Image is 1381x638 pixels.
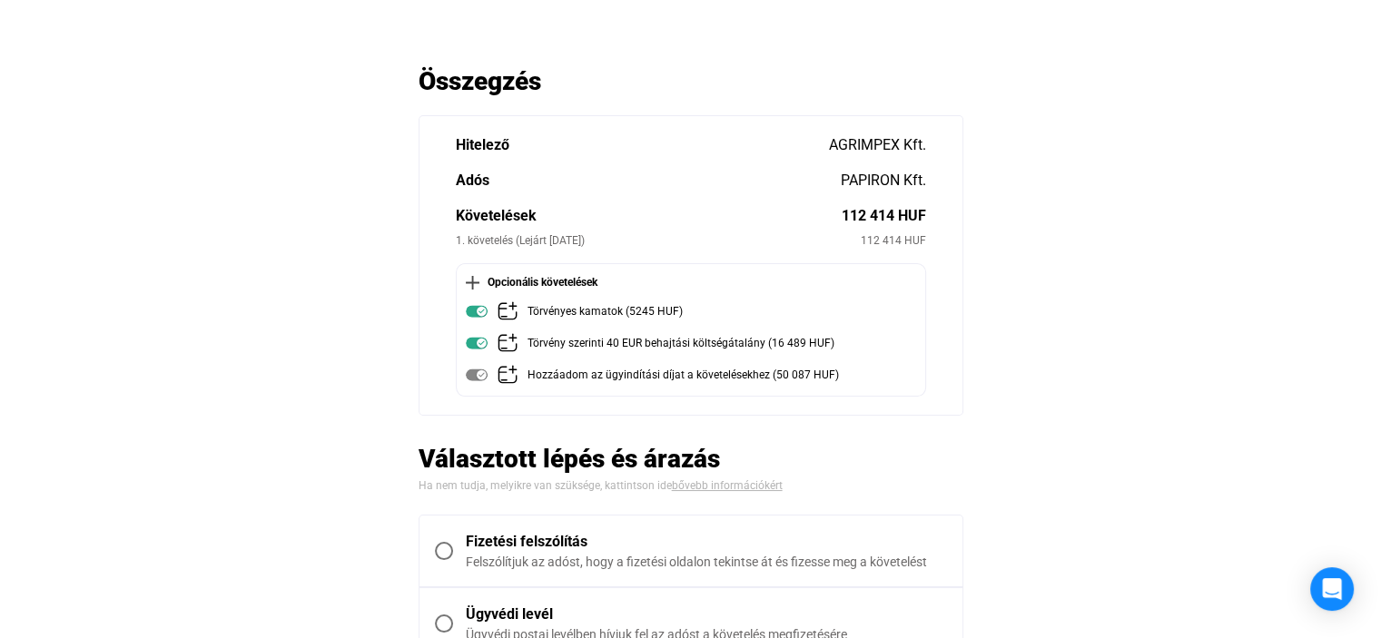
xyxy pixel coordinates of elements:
[466,300,488,322] img: toggle-on
[528,364,839,387] div: Hozzáadom az ügyindítási díjat a követelésekhez (50 087 HUF)
[466,332,488,354] img: toggle-on
[456,231,861,250] div: 1. követelés (Lejárt [DATE])
[497,332,518,354] img: add-claim
[466,276,479,290] img: plus-black
[672,479,783,492] a: bővebb információkért
[528,300,683,323] div: Törvényes kamatok (5245 HUF)
[466,364,488,386] img: toggle-on-disabled
[419,65,963,97] h2: Összegzés
[841,170,926,191] div: PAPIRON Kft.
[419,443,963,475] h2: Választott lépés és árazás
[456,134,829,156] div: Hitelező
[456,205,842,227] div: Követelések
[466,604,947,625] div: Ügyvédi levél
[466,273,916,291] div: Opcionális követelések
[861,231,926,250] div: 112 414 HUF
[497,300,518,322] img: add-claim
[466,531,947,553] div: Fizetési felszólítás
[419,479,672,492] span: Ha nem tudja, melyikre van szüksége, kattintson ide
[829,134,926,156] div: AGRIMPEX Kft.
[528,332,834,355] div: Törvény szerinti 40 EUR behajtási költségátalány (16 489 HUF)
[456,170,841,191] div: Adós
[466,553,947,571] div: Felszólítjuk az adóst, hogy a fizetési oldalon tekintse át és fizesse meg a követelést
[842,205,926,227] div: 112 414 HUF
[1310,567,1354,611] div: Open Intercom Messenger
[497,364,518,386] img: add-claim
